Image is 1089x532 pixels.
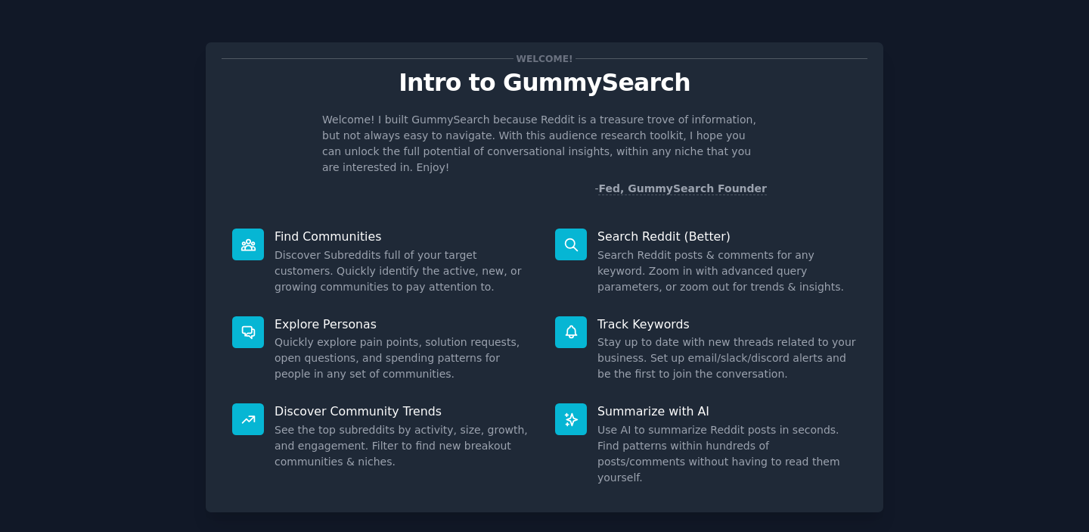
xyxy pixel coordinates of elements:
[597,403,857,419] p: Summarize with AI
[275,247,534,295] dd: Discover Subreddits full of your target customers. Quickly identify the active, new, or growing c...
[598,182,767,195] a: Fed, GummySearch Founder
[597,229,857,244] p: Search Reddit (Better)
[594,181,767,197] div: -
[275,229,534,244] p: Find Communities
[513,51,576,67] span: Welcome!
[222,70,867,96] p: Intro to GummySearch
[275,422,534,470] dd: See the top subreddits by activity, size, growth, and engagement. Filter to find new breakout com...
[597,316,857,332] p: Track Keywords
[275,334,534,382] dd: Quickly explore pain points, solution requests, open questions, and spending patterns for people ...
[275,316,534,332] p: Explore Personas
[275,403,534,419] p: Discover Community Trends
[597,334,857,382] dd: Stay up to date with new threads related to your business. Set up email/slack/discord alerts and ...
[597,247,857,295] dd: Search Reddit posts & comments for any keyword. Zoom in with advanced query parameters, or zoom o...
[597,422,857,486] dd: Use AI to summarize Reddit posts in seconds. Find patterns within hundreds of posts/comments with...
[322,112,767,176] p: Welcome! I built GummySearch because Reddit is a treasure trove of information, but not always ea...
